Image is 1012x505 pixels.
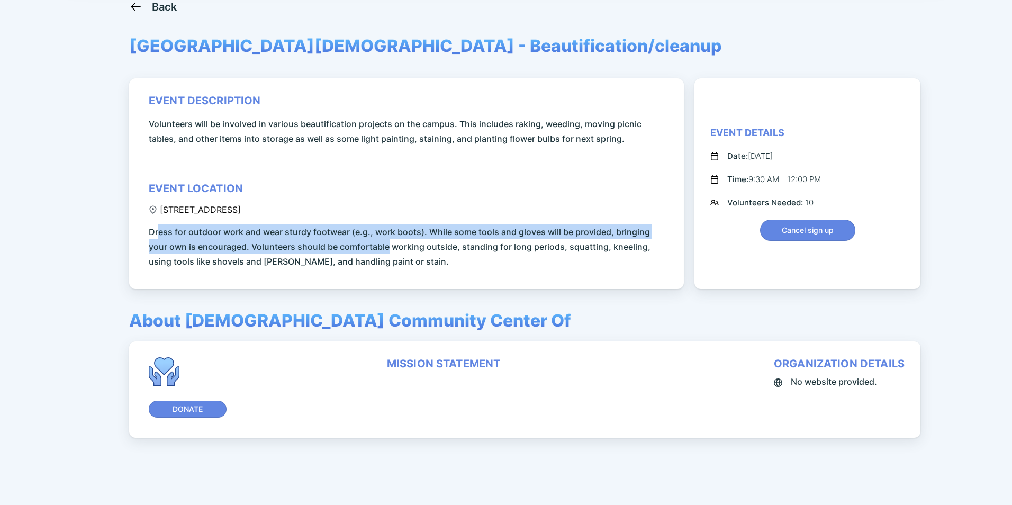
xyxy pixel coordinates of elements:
div: 10 [727,196,814,209]
button: Cancel sign up [760,220,855,241]
div: event description [149,94,261,107]
span: Dress for outdoor work and wear sturdy footwear (e.g., work boots). While some tools and gloves w... [149,224,668,269]
div: [DATE] [727,150,773,163]
span: Donate [173,404,203,414]
div: mission statement [387,357,501,370]
span: Cancel sign up [782,225,834,236]
div: Event Details [710,127,784,139]
span: Volunteers Needed: [727,197,805,208]
span: [GEOGRAPHIC_DATA][DEMOGRAPHIC_DATA] - Beautification/cleanup [129,35,721,56]
div: Back [152,1,177,13]
span: Time: [727,174,748,184]
span: No website provided. [791,374,877,389]
div: organization details [774,357,905,370]
div: event location [149,182,243,195]
span: Date: [727,151,748,161]
div: 9:30 AM - 12:00 PM [727,173,821,186]
button: Donate [149,401,227,418]
div: [STREET_ADDRESS] [149,204,241,215]
span: About [DEMOGRAPHIC_DATA] Community Center Of [129,310,571,331]
span: Volunteers will be involved in various beautification projects on the campus. This includes rakin... [149,116,668,146]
